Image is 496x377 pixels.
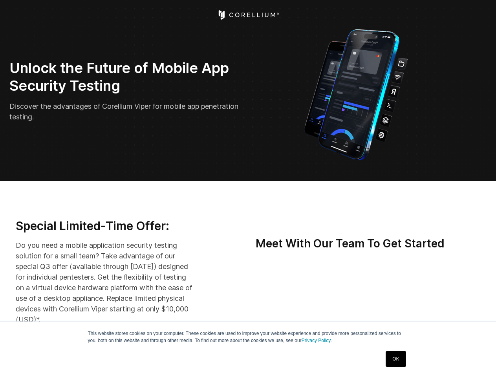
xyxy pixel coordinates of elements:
[297,25,415,162] img: Corellium_VIPER_Hero_1_1x
[302,338,332,343] a: Privacy Policy.
[9,102,238,121] span: Discover the advantages of Corellium Viper for mobile app penetration testing.
[386,351,406,367] a: OK
[217,10,279,20] a: Corellium Home
[88,330,408,344] p: This website stores cookies on your computer. These cookies are used to improve your website expe...
[9,59,243,95] h2: Unlock the Future of Mobile App Security Testing
[256,237,445,250] strong: Meet With Our Team To Get Started
[16,219,194,234] h3: Special Limited-Time Offer:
